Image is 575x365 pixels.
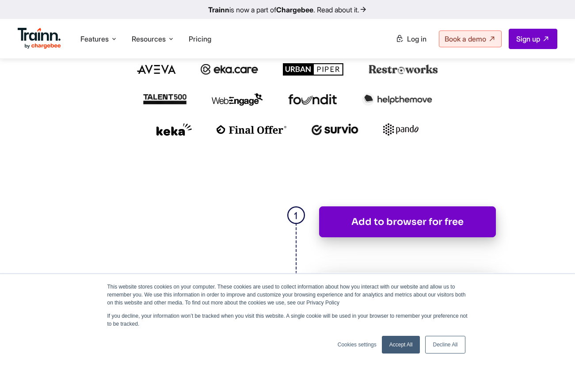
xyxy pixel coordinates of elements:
img: foundit logo [288,94,337,105]
span: Sign up [516,34,540,43]
span: Features [80,34,109,44]
span: Resources [132,34,166,44]
p: If you decline, your information won’t be tracked when you visit this website. A single cookie wi... [107,312,468,328]
a: Accept All [382,336,420,354]
img: aveva logo [137,65,176,74]
span: Book a demo [445,34,486,43]
img: talent500 logo [143,94,187,105]
img: survio logo [312,124,359,135]
p: This website stores cookies on your computer. These cookies are used to collect information about... [107,283,468,307]
b: Trainn [208,5,229,14]
a: Sign up [509,29,557,49]
a: Book a demo [439,30,502,47]
img: restroworks logo [369,65,438,74]
a: Cookies settings [338,341,377,349]
b: Chargebee [276,5,313,14]
img: pando logo [383,123,419,136]
a: Log in [390,31,432,47]
img: Trainn Logo [18,28,61,49]
img: finaloffer logo [217,125,287,134]
a: Add to browser for free [319,206,496,237]
img: urbanpiper logo [283,63,344,76]
img: ekacare logo [201,64,258,75]
img: installation_step2.52ed3d0.webp [319,273,496,327]
span: Log in [407,34,426,43]
a: Decline All [425,336,465,354]
img: webengage logo [212,93,263,106]
img: helpthemove logo [362,93,432,106]
img: keka logo [156,123,192,136]
a: Pricing [189,34,211,43]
